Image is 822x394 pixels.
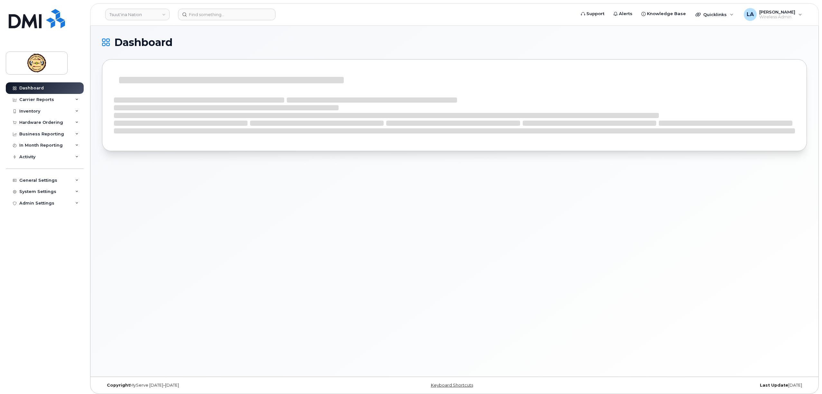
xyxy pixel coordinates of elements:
div: [DATE] [572,383,807,388]
strong: Copyright [107,383,130,388]
a: Keyboard Shortcuts [431,383,473,388]
div: MyServe [DATE]–[DATE] [102,383,337,388]
strong: Last Update [760,383,788,388]
span: Dashboard [114,38,173,47]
